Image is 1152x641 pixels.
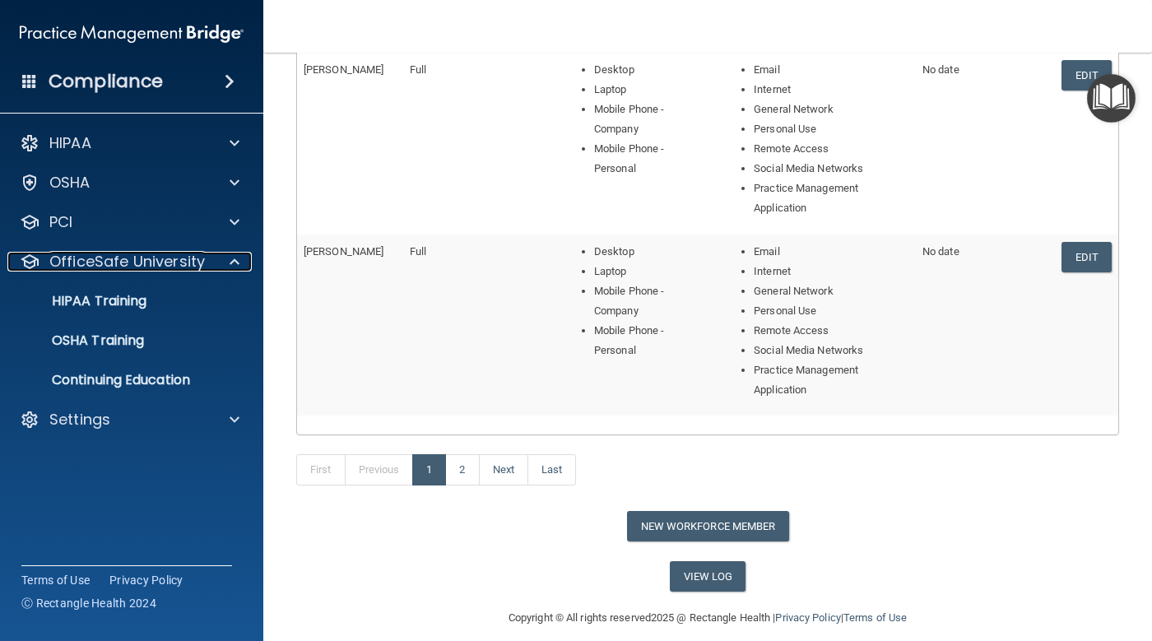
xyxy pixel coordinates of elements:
[594,139,708,179] li: Mobile Phone - Personal
[412,454,446,485] a: 1
[445,454,479,485] a: 2
[1087,74,1136,123] button: Open Resource Center
[754,159,909,179] li: Social Media Networks
[527,454,576,485] a: Last
[754,360,909,400] li: Practice Management Application
[49,212,72,232] p: PCI
[922,63,959,76] span: No date
[410,245,426,258] span: Full
[594,281,708,321] li: Mobile Phone - Company
[20,133,239,153] a: HIPAA
[109,572,183,588] a: Privacy Policy
[754,281,909,301] li: General Network
[843,611,907,624] a: Terms of Use
[754,262,909,281] li: Internet
[754,341,909,360] li: Social Media Networks
[594,80,708,100] li: Laptop
[20,212,239,232] a: PCI
[594,262,708,281] li: Laptop
[754,321,909,341] li: Remote Access
[304,63,383,76] span: [PERSON_NAME]
[594,60,708,80] li: Desktop
[21,595,156,611] span: Ⓒ Rectangle Health 2024
[1061,60,1112,91] a: Edit
[20,17,244,50] img: PMB logo
[754,301,909,321] li: Personal Use
[627,511,789,541] button: New Workforce Member
[479,454,528,485] a: Next
[410,63,426,76] span: Full
[922,245,959,258] span: No date
[594,100,708,139] li: Mobile Phone - Company
[670,561,746,592] a: View Log
[594,242,708,262] li: Desktop
[754,60,909,80] li: Email
[754,139,909,159] li: Remote Access
[775,611,840,624] a: Privacy Policy
[49,70,163,93] h4: Compliance
[21,572,90,588] a: Terms of Use
[11,332,144,349] p: OSHA Training
[296,454,346,485] a: First
[754,179,909,218] li: Practice Management Application
[11,293,146,309] p: HIPAA Training
[754,242,909,262] li: Email
[11,372,235,388] p: Continuing Education
[49,133,91,153] p: HIPAA
[20,173,239,193] a: OSHA
[594,321,708,360] li: Mobile Phone - Personal
[754,100,909,119] li: General Network
[20,252,239,272] a: OfficeSafe University
[754,80,909,100] li: Internet
[49,173,91,193] p: OSHA
[49,252,205,272] p: OfficeSafe University
[20,410,239,430] a: Settings
[345,454,414,485] a: Previous
[754,119,909,139] li: Personal Use
[304,245,383,258] span: [PERSON_NAME]
[1061,242,1112,272] a: Edit
[49,410,110,430] p: Settings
